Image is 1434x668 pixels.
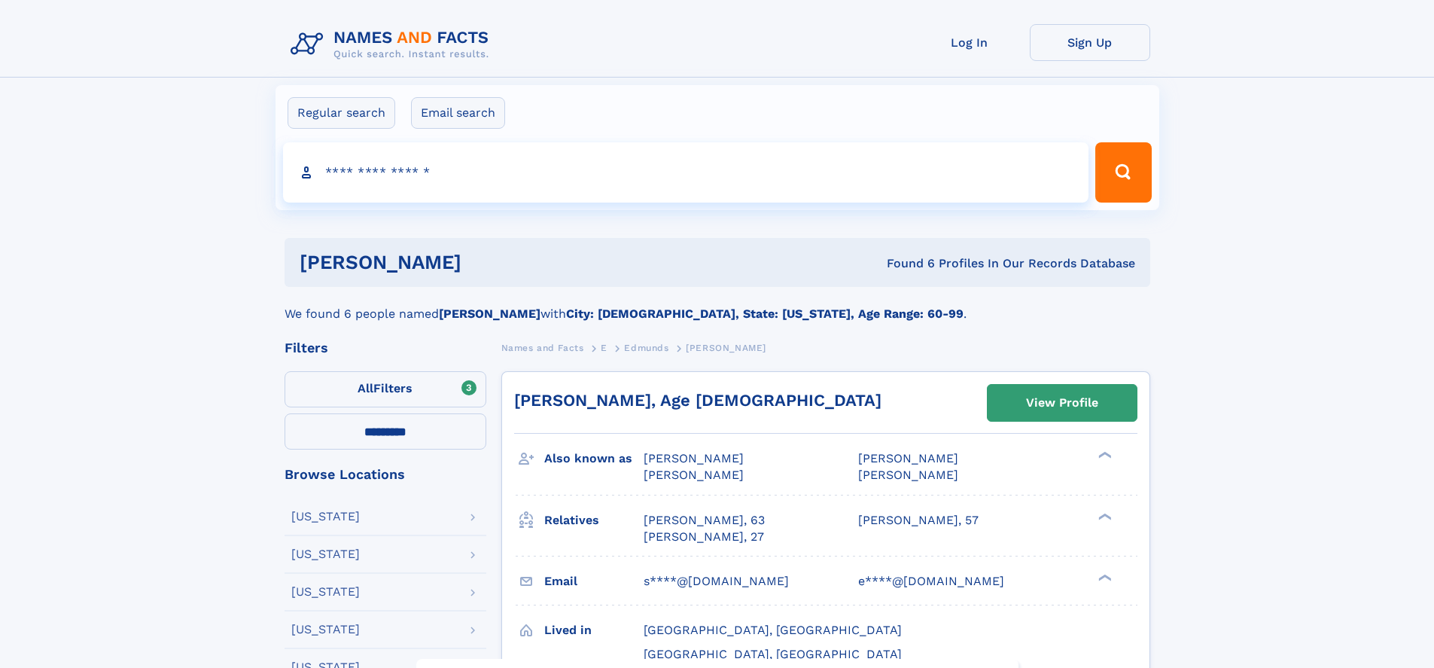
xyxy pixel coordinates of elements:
a: Names and Facts [501,338,584,357]
img: Logo Names and Facts [285,24,501,65]
label: Email search [411,97,505,129]
span: All [358,381,373,395]
a: E [601,338,607,357]
div: [US_STATE] [291,586,360,598]
h3: Email [544,569,644,594]
span: [PERSON_NAME] [644,451,744,465]
a: View Profile [988,385,1137,421]
a: Sign Up [1030,24,1150,61]
label: Regular search [288,97,395,129]
h3: Lived in [544,618,644,643]
a: [PERSON_NAME], Age [DEMOGRAPHIC_DATA] [514,391,881,410]
span: Edmunds [624,343,668,353]
h3: Also known as [544,446,644,471]
span: [GEOGRAPHIC_DATA], [GEOGRAPHIC_DATA] [644,647,902,661]
span: [PERSON_NAME] [644,468,744,482]
span: [PERSON_NAME] [686,343,766,353]
div: ❯ [1095,450,1113,460]
b: City: [DEMOGRAPHIC_DATA], State: [US_STATE], Age Range: 60-99 [566,307,964,321]
a: [PERSON_NAME], 57 [858,512,979,529]
a: Edmunds [624,338,668,357]
span: [PERSON_NAME] [858,468,958,482]
a: [PERSON_NAME], 27 [644,529,764,545]
a: Log In [909,24,1030,61]
div: We found 6 people named with . [285,287,1150,323]
div: [US_STATE] [291,511,360,523]
b: [PERSON_NAME] [439,307,540,321]
div: [US_STATE] [291,624,360,636]
label: Filters [285,371,486,407]
input: search input [283,142,1089,203]
div: [US_STATE] [291,548,360,560]
div: View Profile [1026,386,1098,420]
div: Found 6 Profiles In Our Records Database [674,255,1135,272]
h1: [PERSON_NAME] [300,253,674,272]
div: Browse Locations [285,468,486,481]
div: Filters [285,341,486,355]
a: [PERSON_NAME], 63 [644,512,765,529]
span: E [601,343,607,353]
h3: Relatives [544,508,644,533]
span: [PERSON_NAME] [858,451,958,465]
div: ❯ [1095,572,1113,582]
span: [GEOGRAPHIC_DATA], [GEOGRAPHIC_DATA] [644,623,902,637]
div: ❯ [1095,511,1113,521]
button: Search Button [1095,142,1151,203]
